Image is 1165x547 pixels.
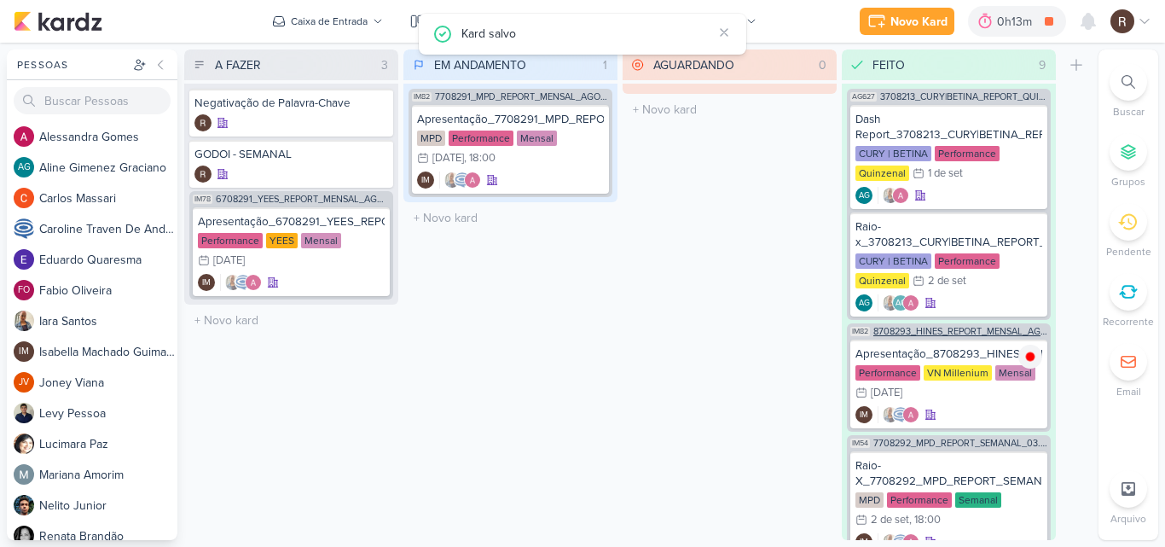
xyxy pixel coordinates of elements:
div: Performance [855,365,920,381]
div: 2 de set [871,515,909,526]
img: Alessandra Gomes [902,294,919,311]
div: Raio-x_3708213_CURY|BETINA_REPORT_QUINZENAL_03.09 [855,219,1042,250]
div: Performance [935,146,1000,161]
div: Colaboradores: Iara Santos, Alessandra Gomes [878,187,909,204]
div: Quinzenal [855,166,909,181]
div: Criador(a): Isabella Machado Guimarães [198,274,215,291]
input: + Novo kard [626,97,833,122]
div: Aline Gimenez Graciano [855,187,872,204]
img: kardz.app [14,11,102,32]
div: Criador(a): Rafael Dornelles [194,114,212,131]
img: Alessandra Gomes [245,274,262,291]
div: Performance [198,233,263,248]
div: Performance [887,492,952,508]
div: GODOI - SEMANAL [194,147,388,162]
div: Criador(a): Aline Gimenez Graciano [855,294,872,311]
div: 2 de set [928,276,966,287]
div: L u c i m a r a P a z [39,435,177,453]
div: Colaboradores: Iara Santos, Caroline Traven De Andrade, Alessandra Gomes [878,406,919,423]
img: Iara Santos [14,311,34,331]
p: JV [19,378,29,387]
input: Buscar Pessoas [14,87,171,114]
div: Fabio Oliveira [14,280,34,300]
p: AG [18,163,31,172]
div: VN Millenium [924,365,992,381]
div: F a b i o O l i v e i r a [39,282,177,300]
div: [DATE] [213,255,245,266]
div: I s a b e l l a M a c h a d o G u i m a r ã e s [39,343,177,361]
div: Performance [449,131,513,146]
img: Rafael Dornelles [194,166,212,183]
button: Novo Kard [860,8,954,35]
img: Iara Santos [443,172,461,189]
p: IM [421,177,430,185]
div: Novo Kard [890,13,948,31]
span: 6708291_YEES_REPORT_MENSAL_AGOSTO [216,195,390,204]
span: 3708213_CURY|BETINA_REPORT_QUINZENAL_03.09 [880,92,1047,102]
div: Aline Gimenez Graciano [855,294,872,311]
div: E d u a r d o Q u a r e s m a [39,251,177,269]
div: A l e s s a n d r a G o m e s [39,128,177,146]
div: YEES [266,233,298,248]
div: 9 [1032,56,1052,74]
div: , 18:00 [909,515,941,526]
div: Aline Gimenez Graciano [892,294,909,311]
p: AG [859,300,870,308]
img: Alessandra Gomes [14,126,34,147]
span: AG627 [850,92,877,102]
div: Isabella Machado Guimarães [855,406,872,423]
img: Iara Santos [882,294,899,311]
div: Dash Report_3708213_CURY|BETINA_REPORT_QUINZENAL_03.09 [855,112,1042,143]
span: 7708292_MPD_REPORT_SEMANAL_03.09 [873,439,1047,448]
div: Aline Gimenez Graciano [14,157,34,177]
div: Criador(a): Isabella Machado Guimarães [855,406,872,423]
div: CURY | BETINA [855,146,931,161]
img: Rafael Dornelles [194,114,212,131]
div: Criador(a): Aline Gimenez Graciano [855,187,872,204]
img: Alessandra Gomes [902,406,919,423]
div: R e n a t a B r a n d ã o [39,527,177,545]
div: Criador(a): Isabella Machado Guimarães [417,172,434,189]
div: Joney Viana [14,372,34,393]
img: Levy Pessoa [14,403,34,423]
p: Buscar [1113,104,1145,119]
div: Criador(a): Rafael Dornelles [194,166,212,183]
div: [DATE] [871,387,902,399]
div: L e v y P e s s o a [39,404,177,422]
div: 1 de set [928,168,963,179]
p: IM [860,411,868,420]
div: Apresentação_8708293_HINES_REPORT_MENSAL_AGOSTO [855,346,1042,362]
span: 7708291_MPD_REPORT_MENSAL_AGOSTO [435,92,609,102]
div: , 18:00 [464,153,496,164]
span: IM78 [193,195,212,204]
p: IM [19,347,29,357]
div: CURY | BETINA [855,253,931,269]
div: Colaboradores: Iara Santos, Aline Gimenez Graciano, Alessandra Gomes [878,294,919,311]
img: Iara Santos [224,274,241,291]
div: MPD [855,492,884,508]
img: Caroline Traven De Andrade [235,274,252,291]
img: Alessandra Gomes [464,172,481,189]
div: Isabella Machado Guimarães [417,172,434,189]
p: Recorrente [1103,314,1154,329]
p: Pendente [1106,244,1151,259]
div: C a r l o s M a s s a r i [39,189,177,207]
span: 8708293_HINES_REPORT_MENSAL_AGOSTO [873,327,1047,336]
img: tracking [1018,345,1042,369]
input: + Novo kard [188,308,395,333]
div: Isabella Machado Guimarães [14,341,34,362]
img: Caroline Traven De Andrade [892,406,909,423]
div: Raio-X_7708292_MPD_REPORT_SEMANAL_03.09 [855,458,1042,489]
img: Caroline Traven De Andrade [14,218,34,239]
p: AG [895,300,907,308]
div: C a r o l i n e T r a v e n D e A n d r a d e [39,220,177,238]
span: IM54 [850,439,870,448]
p: IM [860,538,868,547]
img: Rafael Dornelles [1110,9,1134,33]
div: Apresentação_7708291_MPD_REPORT_MENSAL_AGOSTO [417,112,604,127]
span: IM82 [850,327,870,336]
div: Pessoas [14,57,130,73]
input: + Novo kard [407,206,614,230]
div: Mensal [995,365,1035,381]
div: Colaboradores: Iara Santos, Caroline Traven De Andrade, Alessandra Gomes [220,274,262,291]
